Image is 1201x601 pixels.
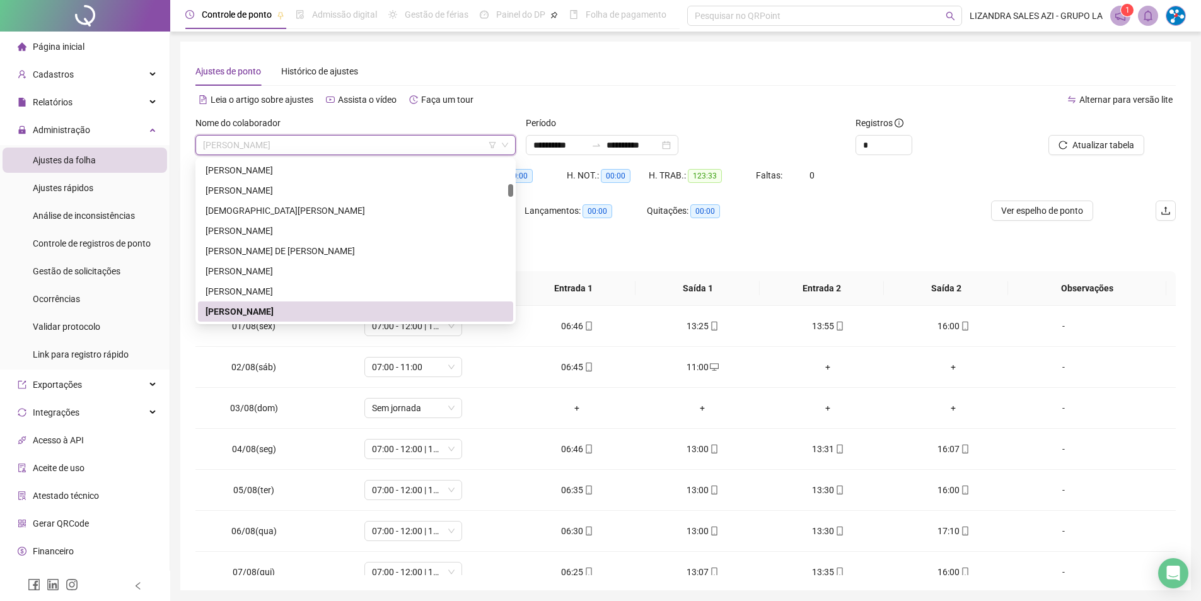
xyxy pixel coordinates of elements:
span: down [501,141,509,149]
span: Análise de inconsistências [33,211,135,221]
span: upload [1161,206,1171,216]
div: HE 3: [485,168,567,183]
span: mobile [709,445,719,453]
div: + [901,401,1006,415]
img: 51907 [1166,6,1185,25]
button: Ver espelho de ponto [991,201,1093,221]
span: mobile [960,322,970,330]
div: DAIANE COSTA LIMA [198,221,513,241]
div: DANIELLE JEFANIO TAMARIM [198,261,513,281]
div: - [1026,360,1101,374]
span: mobile [834,486,844,494]
span: mobile [834,527,844,535]
span: Faltas: [756,170,784,180]
div: H. TRAB.: [649,168,756,183]
span: mobile [960,527,970,535]
span: home [18,42,26,51]
div: CRISTIANE DOS SANTOS ALVES CONCEIÇÃO [198,201,513,221]
div: CLEILTON SILVA SOUZA [198,160,513,180]
span: Sem jornada [372,399,455,417]
span: 05/08(ter) [233,485,274,495]
span: mobile [960,445,970,453]
sup: 1 [1121,4,1134,16]
span: clock-circle [185,10,194,19]
span: mobile [709,322,719,330]
div: 17:10 [901,524,1006,538]
label: Nome do colaborador [195,116,289,130]
span: Ajustes da folha [33,155,96,165]
span: Ocorrências [33,294,80,304]
span: Alternar para versão lite [1079,95,1173,105]
span: Cadastros [33,69,74,79]
span: Leia o artigo sobre ajustes [211,95,313,105]
span: 03/08(dom) [230,403,278,413]
span: mobile [709,486,719,494]
div: 13:55 [775,319,881,333]
span: Relatórios [33,97,73,107]
th: Entrada 1 [511,271,635,306]
span: desktop [709,363,719,371]
span: sun [388,10,397,19]
span: Gestão de férias [405,9,468,20]
div: - [1026,401,1101,415]
div: CREMILDA OLIVEIRA DE CARVALHO [198,180,513,201]
div: + [650,401,755,415]
span: LIZANDRA SALES AZI - GRUPO LA [970,9,1103,23]
span: dollar [18,547,26,556]
span: mobile [583,568,593,576]
span: 07:00 - 12:00 | 13:00 - 16:00 [372,317,455,336]
th: Observações [1008,271,1166,306]
span: Controle de registros de ponto [33,238,151,248]
div: [PERSON_NAME] DE [PERSON_NAME] [206,244,506,258]
span: 0 [809,170,815,180]
span: Financeiro [33,546,74,556]
span: Administração [33,125,90,135]
div: [DEMOGRAPHIC_DATA][PERSON_NAME] [206,204,506,218]
div: - [1026,319,1101,333]
div: 13:07 [650,565,755,579]
div: 16:00 [901,319,1006,333]
div: + [901,360,1006,374]
span: pushpin [277,11,284,19]
span: Controle de ponto [202,9,272,20]
span: file [18,98,26,107]
span: Ajustes de ponto [195,66,261,76]
span: Exportações [33,380,82,390]
span: youtube [326,95,335,104]
span: 01/08(sex) [232,321,276,331]
span: mobile [583,363,593,371]
span: filter [489,141,496,149]
span: Admissão digital [312,9,377,20]
span: 07/08(qui) [233,567,275,577]
span: 00:00 [601,169,630,183]
div: - [1026,442,1101,456]
button: Atualizar tabela [1048,135,1144,155]
div: 13:00 [650,483,755,497]
span: dashboard [480,10,489,19]
span: history [409,95,418,104]
span: Página inicial [33,42,84,52]
span: DANIELLE SOUZA LIMA [203,136,508,155]
span: Atualizar tabela [1072,138,1134,152]
div: 13:00 [650,442,755,456]
span: facebook [28,578,40,591]
span: Gerar QRCode [33,518,89,528]
span: Observações [1018,281,1156,295]
span: Faça um tour [421,95,473,105]
span: Validar protocolo [33,322,100,332]
span: qrcode [18,519,26,528]
div: 13:00 [650,524,755,538]
span: Registros [856,116,903,130]
span: Gestão de solicitações [33,266,120,276]
div: [PERSON_NAME] [206,305,506,318]
div: + [525,401,630,415]
span: audit [18,464,26,472]
span: 02/08(sáb) [231,362,276,372]
label: Período [526,116,564,130]
div: [PERSON_NAME] [206,163,506,177]
th: Saída 1 [635,271,760,306]
span: mobile [583,527,593,535]
span: instagram [66,578,78,591]
span: 00:00 [583,204,612,218]
span: file-text [199,95,207,104]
